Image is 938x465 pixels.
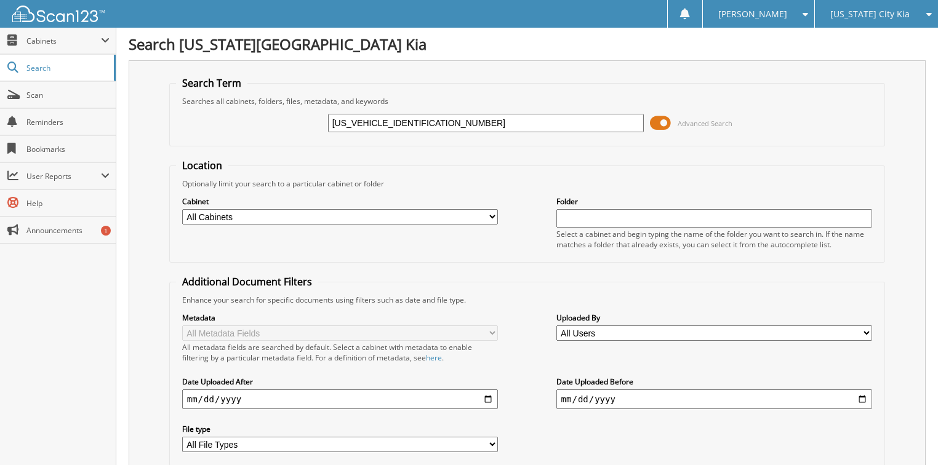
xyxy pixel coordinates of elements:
div: 1 [101,226,111,236]
input: end [556,389,873,409]
label: File type [182,424,499,434]
span: User Reports [26,171,101,181]
div: All metadata fields are searched by default. Select a cabinet with metadata to enable filtering b... [182,342,499,363]
label: Metadata [182,312,499,323]
span: Search [26,63,108,73]
label: Folder [556,196,873,207]
label: Cabinet [182,196,499,207]
div: Searches all cabinets, folders, files, metadata, and keywords [176,96,879,106]
span: Advanced Search [678,119,732,128]
div: Select a cabinet and begin typing the name of the folder you want to search in. If the name match... [556,229,873,250]
div: Enhance your search for specific documents using filters such as date and file type. [176,295,879,305]
h1: Search [US_STATE][GEOGRAPHIC_DATA] Kia [129,34,926,54]
span: Announcements [26,225,110,236]
input: start [182,389,499,409]
legend: Additional Document Filters [176,275,318,288]
legend: Location [176,159,228,172]
span: [PERSON_NAME] [718,10,787,18]
span: Cabinets [26,36,101,46]
span: Scan [26,90,110,100]
label: Date Uploaded After [182,376,499,387]
img: scan123-logo-white.svg [12,6,105,22]
label: Date Uploaded Before [556,376,873,387]
span: Bookmarks [26,144,110,154]
span: Help [26,198,110,209]
label: Uploaded By [556,312,873,323]
span: Reminders [26,117,110,127]
span: [US_STATE] City Kia [830,10,910,18]
div: Optionally limit your search to a particular cabinet or folder [176,178,879,189]
a: here [426,352,442,363]
legend: Search Term [176,76,247,90]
